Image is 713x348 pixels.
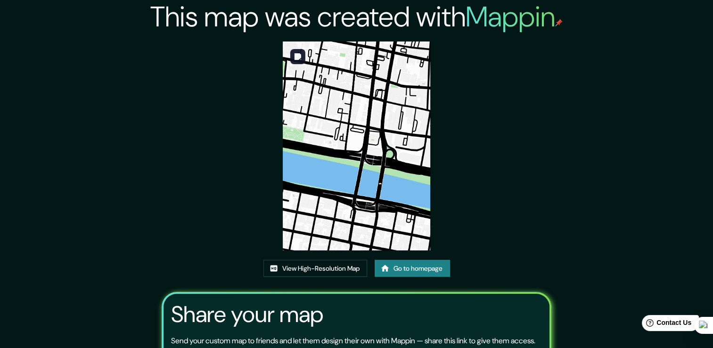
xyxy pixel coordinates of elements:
[555,19,563,26] img: mappin-pin
[171,335,535,347] p: Send your custom map to friends and let them design their own with Mappin — share this link to gi...
[263,260,367,277] a: View High-Resolution Map
[171,301,323,328] h3: Share your map
[283,41,430,250] img: created-map
[375,260,450,277] a: Go to homepage
[629,311,703,338] iframe: Help widget launcher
